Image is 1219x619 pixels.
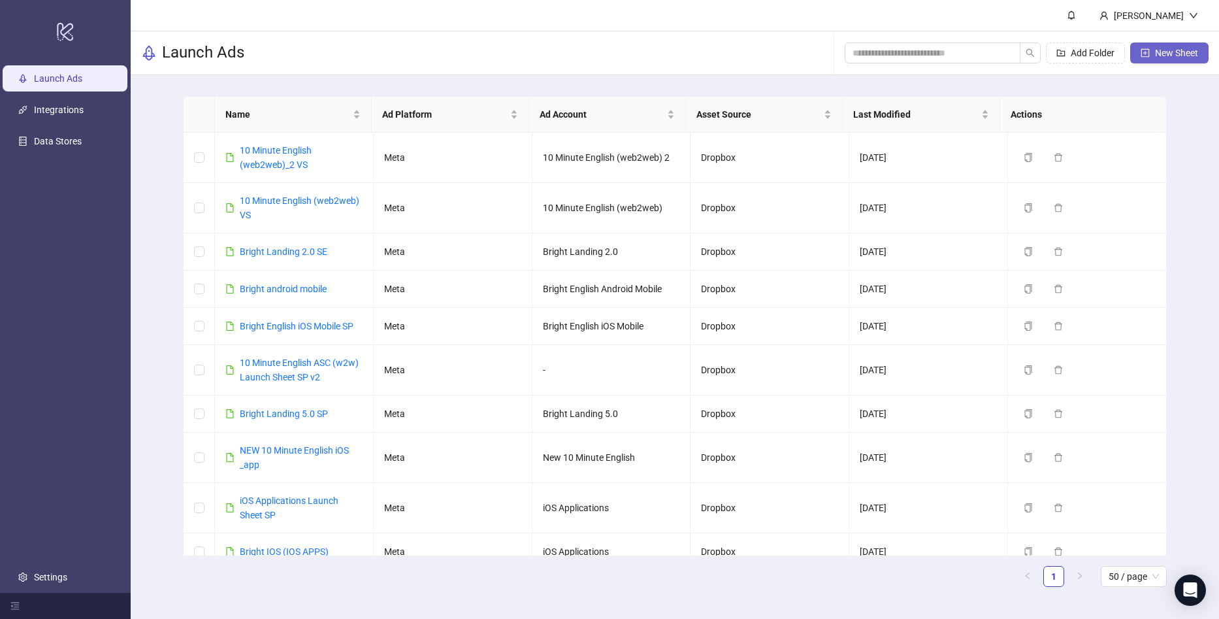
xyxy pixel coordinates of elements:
td: Dropbox [691,483,849,533]
a: Bright IOS (IOS APPS) [240,546,329,557]
td: [DATE] [849,271,1008,308]
span: plus-square [1141,48,1150,58]
span: Add Folder [1071,48,1114,58]
a: 10 Minute English (web2web)_2 VS [240,145,312,170]
td: Dropbox [691,183,849,233]
span: copy [1024,203,1033,212]
span: copy [1024,322,1033,331]
a: 10 Minute English (web2web) VS [240,195,359,220]
span: down [1189,11,1198,20]
span: Ad Account [540,107,664,122]
a: Launch Ads [34,73,82,84]
td: Meta [374,433,532,483]
td: Bright Landing 2.0 [532,233,691,271]
a: 10 Minute English ASC (w2w) Launch Sheet SP v2 [240,358,359,382]
div: Page Size [1101,566,1167,587]
button: Add Folder [1046,42,1125,63]
a: iOS Applications Launch Sheet SP [240,495,338,520]
button: New Sheet [1130,42,1209,63]
div: [PERSON_NAME] [1109,8,1189,23]
span: copy [1024,247,1033,256]
td: iOS Applications [532,483,691,533]
span: delete [1054,503,1063,512]
a: Settings [34,572,67,582]
span: rocket [141,45,157,61]
a: Bright Landing 2.0 SE [240,246,327,257]
button: right [1069,566,1090,587]
td: Dropbox [691,433,849,483]
span: delete [1054,247,1063,256]
a: Bright android mobile [240,284,327,294]
th: Name [215,97,372,133]
span: 50 / page [1109,567,1159,586]
span: New Sheet [1155,48,1198,58]
span: delete [1054,453,1063,462]
span: delete [1054,322,1063,331]
h3: Launch Ads [162,42,244,63]
span: copy [1024,365,1033,375]
td: Bright English Android Mobile [532,271,691,308]
span: file [225,322,235,331]
th: Last Modified [843,97,1000,133]
span: file [225,153,235,162]
span: menu-fold [10,601,20,611]
span: file [225,503,235,512]
li: Previous Page [1017,566,1038,587]
th: Actions [1000,97,1157,133]
td: [DATE] [849,433,1008,483]
td: Meta [374,483,532,533]
span: file [225,365,235,375]
td: Meta [374,271,532,308]
li: 1 [1043,566,1064,587]
td: Dropbox [691,233,849,271]
td: [DATE] [849,133,1008,183]
span: folder-add [1056,48,1065,58]
span: file [225,453,235,462]
td: Dropbox [691,395,849,433]
td: Meta [374,308,532,345]
td: 10 Minute English (web2web) [532,183,691,233]
a: Bright English iOS Mobile SP [240,321,353,331]
span: Ad Platform [382,107,507,122]
span: Name [225,107,350,122]
span: copy [1024,453,1033,462]
td: - [532,345,691,395]
td: [DATE] [849,233,1008,271]
th: Ad Account [529,97,686,133]
span: file [225,284,235,293]
span: file [225,547,235,556]
td: Dropbox [691,308,849,345]
td: Dropbox [691,271,849,308]
a: Integrations [34,105,84,115]
td: Bright Landing 5.0 [532,395,691,433]
li: Next Page [1069,566,1090,587]
th: Asset Source [686,97,843,133]
td: Meta [374,233,532,271]
span: delete [1054,547,1063,556]
td: Meta [374,395,532,433]
td: iOS Applications [532,533,691,571]
span: delete [1054,365,1063,375]
td: [DATE] [849,308,1008,345]
div: Open Intercom Messenger [1175,575,1206,606]
span: delete [1054,284,1063,293]
td: [DATE] [849,533,1008,571]
td: 10 Minute English (web2web) 2 [532,133,691,183]
td: Dropbox [691,533,849,571]
td: New 10 Minute English [532,433,691,483]
td: [DATE] [849,395,1008,433]
span: right [1076,572,1084,580]
a: Bright Landing 5.0 SP [240,409,328,419]
span: delete [1054,153,1063,162]
span: bell [1067,10,1076,20]
span: file [225,203,235,212]
a: NEW 10 Minute English iOS _app [240,445,349,470]
span: search [1026,48,1035,58]
span: copy [1024,547,1033,556]
td: Bright English iOS Mobile [532,308,691,345]
td: Meta [374,133,532,183]
td: Meta [374,533,532,571]
span: user [1099,11,1109,20]
span: left [1024,572,1032,580]
span: copy [1024,153,1033,162]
